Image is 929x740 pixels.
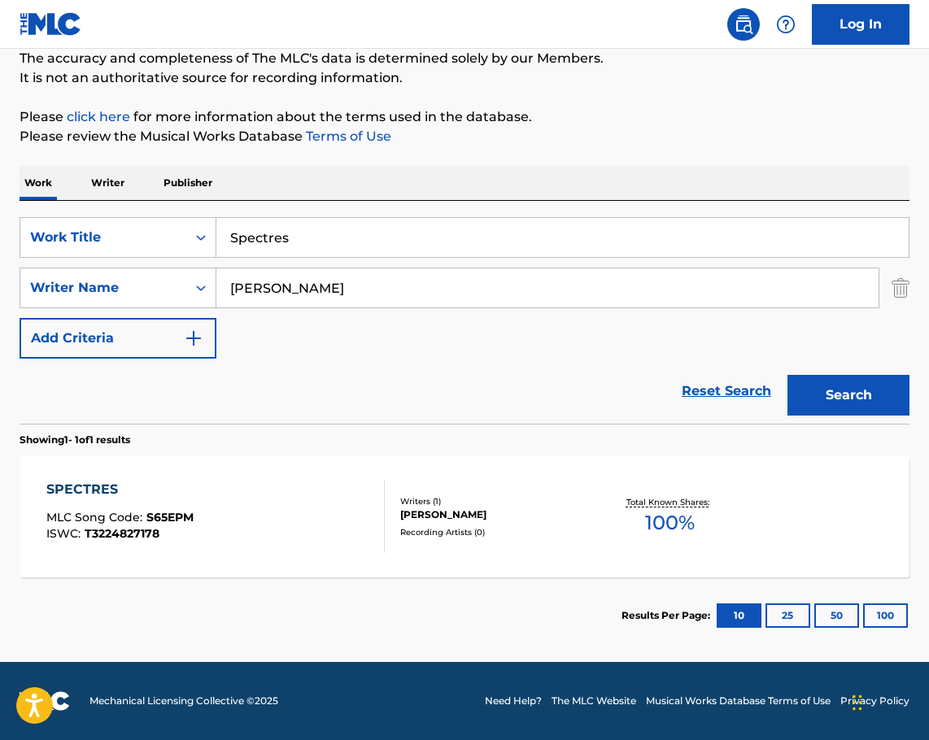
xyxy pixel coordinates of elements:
[646,694,831,708] a: Musical Works Database Terms of Use
[30,228,177,247] div: Work Title
[717,603,761,628] button: 10
[552,694,636,708] a: The MLC Website
[20,107,909,127] p: Please for more information about the terms used in the database.
[622,608,714,623] p: Results Per Page:
[146,510,194,525] span: S65EPM
[30,278,177,298] div: Writer Name
[20,68,909,88] p: It is not an authoritative source for recording information.
[46,526,85,541] span: ISWC :
[674,373,779,409] a: Reset Search
[20,217,909,424] form: Search Form
[67,109,130,124] a: click here
[20,12,82,36] img: MLC Logo
[814,603,859,628] button: 50
[863,603,908,628] button: 100
[46,480,194,499] div: SPECTRES
[776,15,796,34] img: help
[20,455,909,577] a: SPECTRESMLC Song Code:S65EPMISWC:T3224827178Writers (1)[PERSON_NAME]Recording Artists (0)Total Kn...
[20,318,216,359] button: Add Criteria
[400,526,596,538] div: Recording Artists ( 0 )
[765,603,810,628] button: 25
[848,662,929,740] iframe: Chat Widget
[46,510,146,525] span: MLC Song Code :
[853,678,862,727] div: Drag
[626,496,713,508] p: Total Known Shares:
[159,166,217,200] p: Publisher
[20,49,909,68] p: The accuracy and completeness of The MLC's data is determined solely by our Members.
[787,375,909,416] button: Search
[20,433,130,447] p: Showing 1 - 1 of 1 results
[89,694,278,708] span: Mechanical Licensing Collective © 2025
[892,268,909,308] img: Delete Criterion
[20,691,70,711] img: logo
[400,495,596,507] div: Writers ( 1 )
[770,8,802,41] div: Help
[840,694,909,708] a: Privacy Policy
[645,508,695,538] span: 100 %
[812,4,909,45] a: Log In
[85,526,159,541] span: T3224827178
[184,329,203,348] img: 9d2ae6d4665cec9f34b9.svg
[485,694,542,708] a: Need Help?
[727,8,760,41] a: Public Search
[20,127,909,146] p: Please review the Musical Works Database
[303,128,391,144] a: Terms of Use
[734,15,753,34] img: search
[20,166,57,200] p: Work
[400,507,596,522] div: [PERSON_NAME]
[86,166,129,200] p: Writer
